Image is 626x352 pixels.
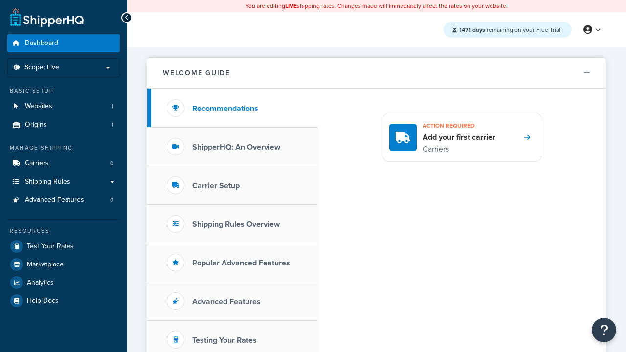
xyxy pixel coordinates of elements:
[7,87,120,95] div: Basic Setup
[7,116,120,134] li: Origins
[459,25,560,34] span: remaining on your Free Trial
[459,25,485,34] strong: 1471 days
[27,242,74,251] span: Test Your Rates
[147,58,606,89] button: Welcome Guide
[110,159,113,168] span: 0
[7,256,120,273] a: Marketplace
[192,259,290,267] h3: Popular Advanced Features
[7,116,120,134] a: Origins1
[25,102,52,110] span: Websites
[7,238,120,255] a: Test Your Rates
[7,227,120,235] div: Resources
[163,69,230,77] h2: Welcome Guide
[25,121,47,129] span: Origins
[7,292,120,309] a: Help Docs
[423,132,495,143] h4: Add your first carrier
[192,336,257,345] h3: Testing Your Rates
[7,144,120,152] div: Manage Shipping
[7,154,120,173] li: Carriers
[112,121,113,129] span: 1
[592,318,616,342] button: Open Resource Center
[27,297,59,305] span: Help Docs
[192,181,240,190] h3: Carrier Setup
[192,297,261,306] h3: Advanced Features
[25,178,70,186] span: Shipping Rules
[25,196,84,204] span: Advanced Features
[25,159,49,168] span: Carriers
[192,104,258,113] h3: Recommendations
[7,97,120,115] a: Websites1
[192,220,280,229] h3: Shipping Rules Overview
[7,191,120,209] li: Advanced Features
[7,274,120,291] a: Analytics
[423,119,495,132] h3: Action required
[7,173,120,191] a: Shipping Rules
[27,261,64,269] span: Marketplace
[112,102,113,110] span: 1
[7,34,120,52] a: Dashboard
[192,143,280,152] h3: ShipperHQ: An Overview
[423,143,495,155] p: Carriers
[110,196,113,204] span: 0
[285,1,297,10] b: LIVE
[7,154,120,173] a: Carriers0
[25,39,58,47] span: Dashboard
[24,64,59,72] span: Scope: Live
[7,97,120,115] li: Websites
[7,191,120,209] a: Advanced Features0
[27,279,54,287] span: Analytics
